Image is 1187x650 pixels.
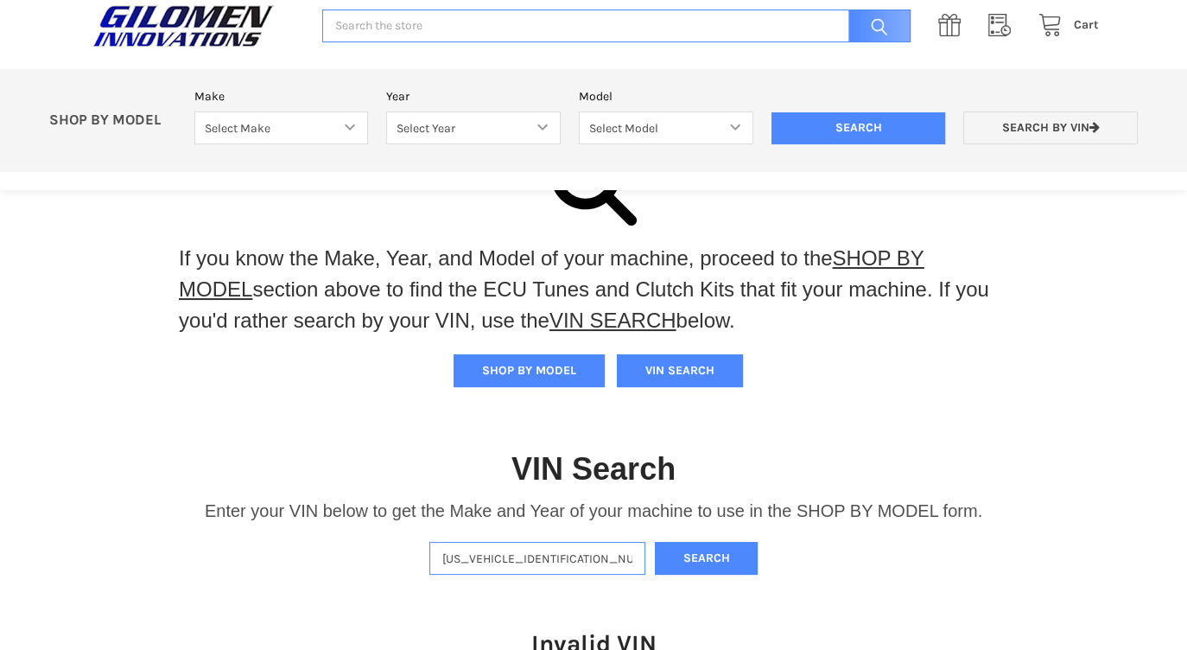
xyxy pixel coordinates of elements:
[194,87,369,105] label: Make
[88,4,278,48] img: GILOMEN INNOVATIONS
[579,87,753,105] label: Model
[771,112,946,145] input: Search
[617,354,743,387] button: VIN SEARCH
[454,354,605,387] button: SHOP BY MODEL
[963,112,1138,145] a: Search by VIN
[429,542,645,576] input: Enter VIN of your machine
[549,309,676,332] a: VIN SEARCH
[179,243,1008,336] p: If you know the Make, Year, and Model of your machine, proceed to the section above to find the E...
[88,4,304,48] a: GILOMEN INNOVATIONS
[41,112,186,130] p: SHOP BY MODEL
[179,246,924,301] a: SHOP BY MODEL
[322,10,911,43] input: Search the store
[511,449,676,488] h1: VIN Search
[1074,17,1099,32] span: Cart
[205,498,982,524] p: Enter your VIN below to get the Make and Year of your machine to use in the SHOP BY MODEL form.
[386,87,561,105] label: Year
[840,10,911,43] input: Search
[1029,15,1099,36] a: Cart
[655,542,759,576] button: Search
